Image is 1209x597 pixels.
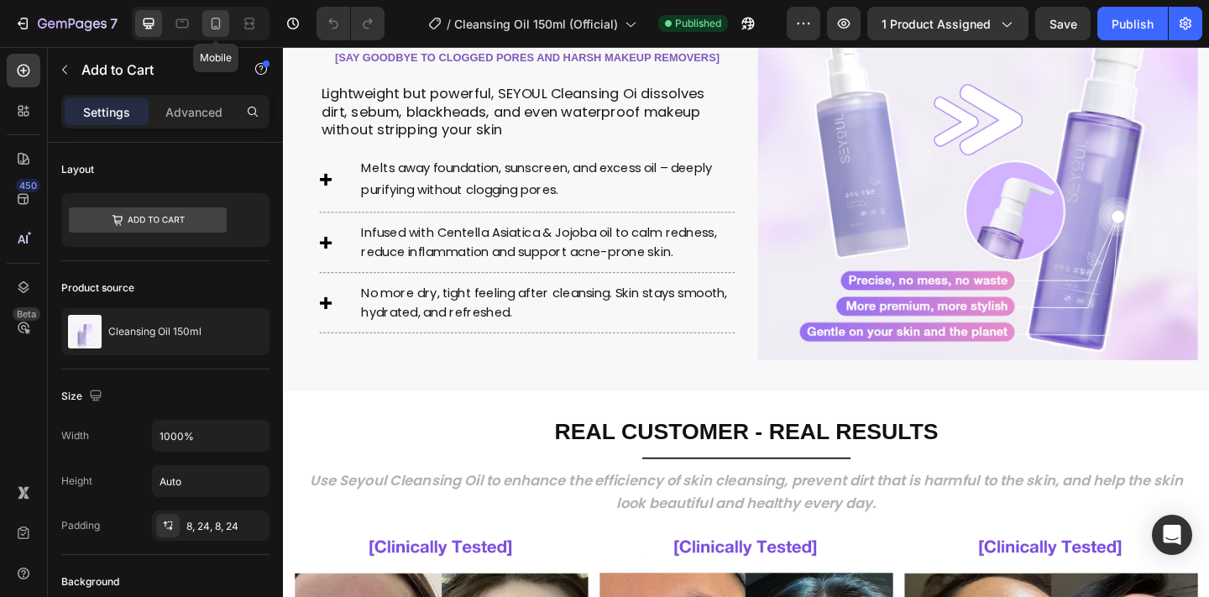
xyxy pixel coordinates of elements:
[61,428,89,443] div: Width
[1112,15,1154,33] div: Publish
[1152,515,1192,555] div: Open Intercom Messenger
[186,519,265,534] div: 8, 24, 8, 24
[61,574,119,589] div: Background
[295,405,712,432] strong: REAL CUSTOMER - REAL RESULTS
[61,474,92,489] div: Height
[83,103,130,121] p: Settings
[68,315,102,348] img: product feature img
[61,385,106,408] div: Size
[153,466,269,496] input: Auto
[317,7,385,40] div: Undo/Redo
[454,15,618,33] span: Cleansing Oil 150ml (Official)
[61,518,100,533] div: Padding
[165,103,222,121] p: Advanced
[110,13,118,34] p: 7
[13,307,40,321] div: Beta
[675,16,721,31] span: Published
[81,60,224,80] p: Add to Cart
[1049,17,1077,31] span: Save
[108,326,201,338] p: Cleansing Oil 150ml
[1035,7,1091,40] button: Save
[16,179,40,192] div: 450
[29,461,979,507] i: Use Seyoul Cleansing Oil to enhance the efficiency of skin cleansing, prevent dirt that is harmfu...
[153,421,269,451] input: Auto
[882,15,991,33] span: 1 product assigned
[61,280,134,296] div: Product source
[61,162,94,177] div: Layout
[1097,7,1168,40] button: Publish
[7,7,125,40] button: 7
[447,15,451,33] span: /
[867,7,1028,40] button: 1 product assigned
[283,47,1209,597] iframe: Design area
